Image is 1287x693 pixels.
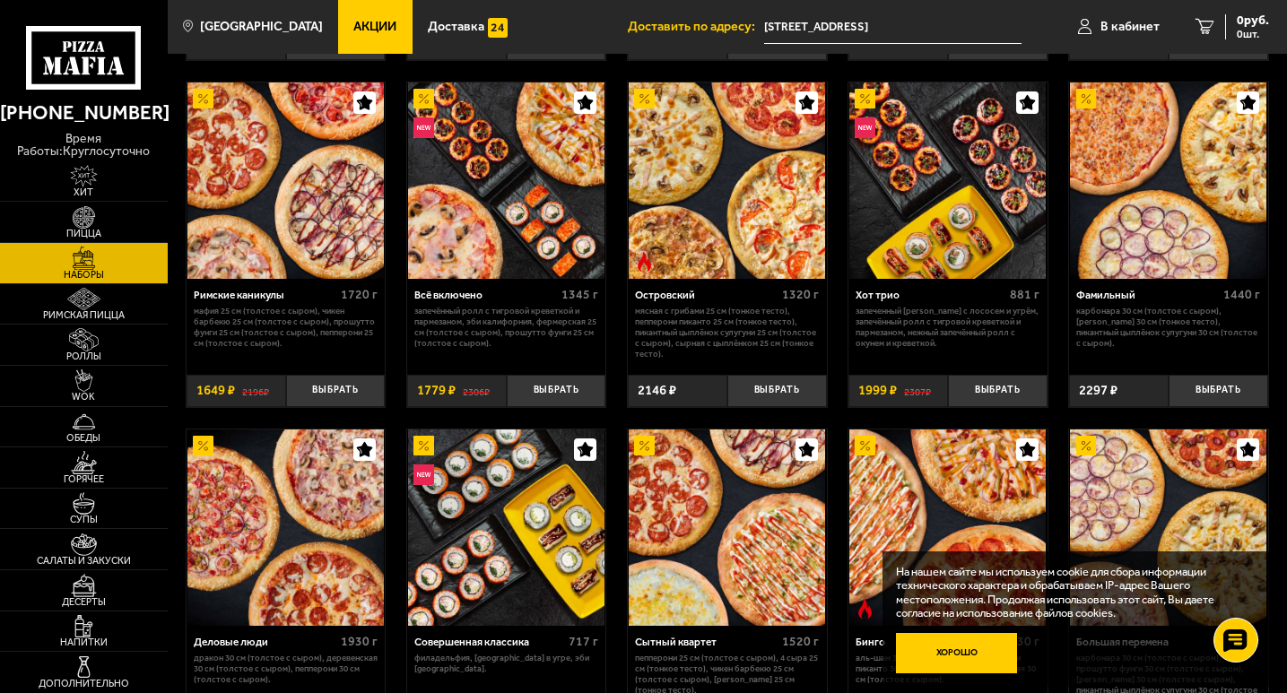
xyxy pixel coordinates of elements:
span: Доставить по адресу: [628,21,764,33]
p: Мясная с грибами 25 см (тонкое тесто), Пепперони Пиканто 25 см (тонкое тесто), Пикантный цыплёнок... [635,306,819,359]
button: Выбрать [507,375,606,408]
span: Доставка [428,21,484,33]
img: Римские каникулы [187,82,384,279]
img: Всё включено [408,82,604,279]
span: 1520 г [782,634,819,649]
s: 2307 ₽ [904,384,931,397]
span: 2297 ₽ [1079,384,1117,397]
button: Выбрать [286,375,386,408]
button: Выбрать [948,375,1048,408]
div: Всё включено [414,289,557,301]
s: 2196 ₽ [242,384,269,397]
img: 15daf4d41897b9f0e9f617042186c801.svg [488,18,508,38]
span: 1999 ₽ [858,384,897,397]
a: АкционныйБольшая перемена [1069,429,1268,626]
button: Выбрать [1169,375,1268,408]
span: 717 г [569,634,598,649]
img: Акционный [193,89,213,108]
p: Филадельфия, [GEOGRAPHIC_DATA] в угре, Эби [GEOGRAPHIC_DATA]. [414,653,598,674]
img: Фамильный [1070,82,1266,279]
p: Карбонара 30 см (толстое с сыром), [PERSON_NAME] 30 см (тонкое тесто), Пикантный цыплёнок сулугун... [1076,306,1260,349]
span: 0 руб. [1237,14,1269,27]
span: Акции [353,21,396,33]
img: Острое блюдо [634,252,654,272]
a: АкционныйНовинкаСовершенная классика [407,429,606,626]
div: Деловые люди [194,636,336,648]
a: АкционныйСытный квартет [628,429,827,626]
span: 1720 г [341,287,378,302]
span: 0 шт. [1237,29,1269,39]
div: Бинго [856,636,998,648]
s: 2306 ₽ [463,384,490,397]
a: АкционныйНовинкаХот трио [848,82,1048,279]
img: Островский [629,82,825,279]
input: Ваш адрес доставки [764,11,1022,44]
span: Санкт-Петербург, Комендантский проспект, 26к1 [764,11,1022,44]
span: 2146 ₽ [638,384,676,397]
a: АкционныйРимские каникулы [187,82,386,279]
button: Хорошо [896,633,1017,673]
a: АкционныйДеловые люди [187,429,386,626]
a: АкционныйОстрое блюдоБинго [848,429,1048,626]
span: 1779 ₽ [417,384,456,397]
img: Акционный [1076,436,1096,455]
img: Акционный [855,436,874,455]
div: Хот трио [856,289,1005,301]
div: Совершенная классика [414,636,564,648]
img: Большая перемена [1070,429,1266,626]
img: Акционный [634,89,654,108]
img: Акционный [413,436,433,455]
a: АкционныйНовинкаВсё включено [407,82,606,279]
img: Новинка [413,117,433,137]
p: Аль-Шам 30 см (тонкое тесто), Пепперони Пиканто 30 см (тонкое тесто), Фермерская 30 см (толстое с... [856,653,1039,685]
span: 881 г [1010,287,1039,302]
img: Новинка [413,464,433,484]
img: Бинго [849,429,1046,626]
span: 1930 г [341,634,378,649]
button: Выбрать [727,375,827,408]
span: [GEOGRAPHIC_DATA] [200,21,323,33]
a: АкционныйФамильный [1069,82,1268,279]
img: Деловые люди [187,429,384,626]
span: 1440 г [1223,287,1260,302]
img: Акционный [634,436,654,455]
p: На нашем сайте мы используем cookie для сбора информации технического характера и обрабатываем IP... [896,565,1245,620]
div: Сытный квартет [635,636,778,648]
p: Дракон 30 см (толстое с сыром), Деревенская 30 см (толстое с сыром), Пепперони 30 см (толстое с с... [194,653,378,685]
div: Фамильный [1076,289,1219,301]
img: Акционный [1076,89,1096,108]
div: Римские каникулы [194,289,336,301]
img: Новинка [855,117,874,137]
img: Острое блюдо [855,599,874,619]
div: Островский [635,289,778,301]
a: АкционныйОстрое блюдоОстровский [628,82,827,279]
img: Акционный [193,436,213,455]
img: Хот трио [849,82,1046,279]
img: Сытный квартет [629,429,825,626]
img: Совершенная классика [408,429,604,626]
img: Акционный [855,89,874,108]
p: Мафия 25 см (толстое с сыром), Чикен Барбекю 25 см (толстое с сыром), Прошутто Фунги 25 см (толст... [194,306,378,349]
span: 1649 ₽ [196,384,235,397]
img: Акционный [413,89,433,108]
span: В кабинет [1100,21,1160,33]
p: Запечённый ролл с тигровой креветкой и пармезаном, Эби Калифорния, Фермерская 25 см (толстое с сы... [414,306,598,349]
span: 1345 г [561,287,598,302]
p: Запеченный [PERSON_NAME] с лососем и угрём, Запечённый ролл с тигровой креветкой и пармезаном, Не... [856,306,1039,349]
span: 1320 г [782,287,819,302]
